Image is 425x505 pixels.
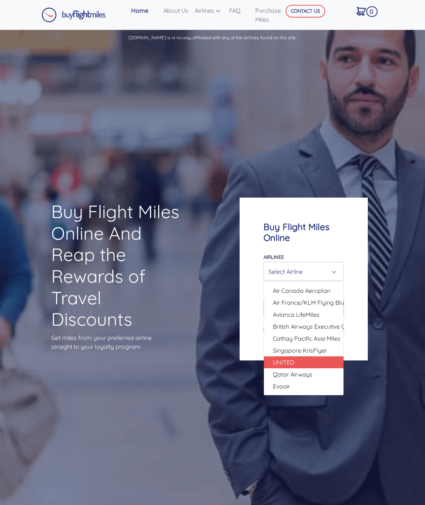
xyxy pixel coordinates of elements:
div: Select Airline [268,264,335,279]
span: 0 [366,6,378,17]
a: Airlines [192,3,226,18]
h1: Buy Flight Miles Online And Reap the Rewards of Travel Discounts [51,201,185,330]
a: About Us [160,3,192,18]
img: Buy Flight Miles Logo [41,7,106,22]
span: Air France/KLM Flying Blue [273,298,347,307]
span: Avianca LifeMiles [273,310,320,319]
button: CONTACT US [286,5,325,18]
p: Get miles from your preferred airline straight to your loyalty program [51,333,185,351]
span: Air Canada Aeroplan [273,286,330,295]
span: Singapore KrisFlyer [273,346,327,355]
span: UNITED [273,358,295,367]
span: Cathay Pacific Asia Miles [273,334,341,343]
a: Buy Flight Miles Logo [41,6,106,24]
h4: Buy Flight Miles Online [264,221,344,243]
span: British Airways Executive Club [273,322,354,331]
label: Airlines [264,254,284,260]
span: Evaair [273,382,290,391]
button: Select Airline [264,262,344,281]
span: Qatar Airways [273,370,312,379]
img: Cart [357,7,366,16]
a: 0 [354,3,376,19]
a: Purchase Miles [252,3,293,27]
a: Home [128,3,160,18]
a: FAQ [226,3,252,18]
